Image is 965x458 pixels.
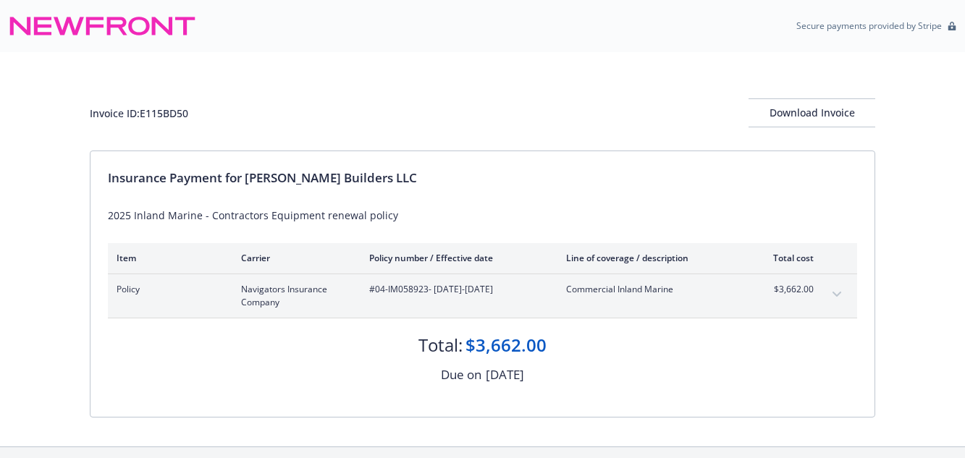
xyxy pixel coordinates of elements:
[241,283,346,309] span: Navigators Insurance Company
[749,98,875,127] button: Download Invoice
[796,20,942,32] p: Secure payments provided by Stripe
[90,106,188,121] div: Invoice ID: E115BD50
[418,333,463,357] div: Total:
[369,252,543,264] div: Policy number / Effective date
[108,274,857,318] div: PolicyNavigators Insurance Company#04-IM058923- [DATE]-[DATE]Commercial Inland Marine$3,662.00exp...
[241,252,346,264] div: Carrier
[566,283,736,296] span: Commercial Inland Marine
[117,283,218,296] span: Policy
[759,283,814,296] span: $3,662.00
[825,283,848,306] button: expand content
[108,208,857,223] div: 2025 Inland Marine - Contractors Equipment renewal policy
[566,252,736,264] div: Line of coverage / description
[749,99,875,127] div: Download Invoice
[759,252,814,264] div: Total cost
[117,252,218,264] div: Item
[441,365,481,384] div: Due on
[108,169,857,187] div: Insurance Payment for [PERSON_NAME] Builders LLC
[369,283,543,296] span: #04-IM058923 - [DATE]-[DATE]
[465,333,547,357] div: $3,662.00
[486,365,524,384] div: [DATE]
